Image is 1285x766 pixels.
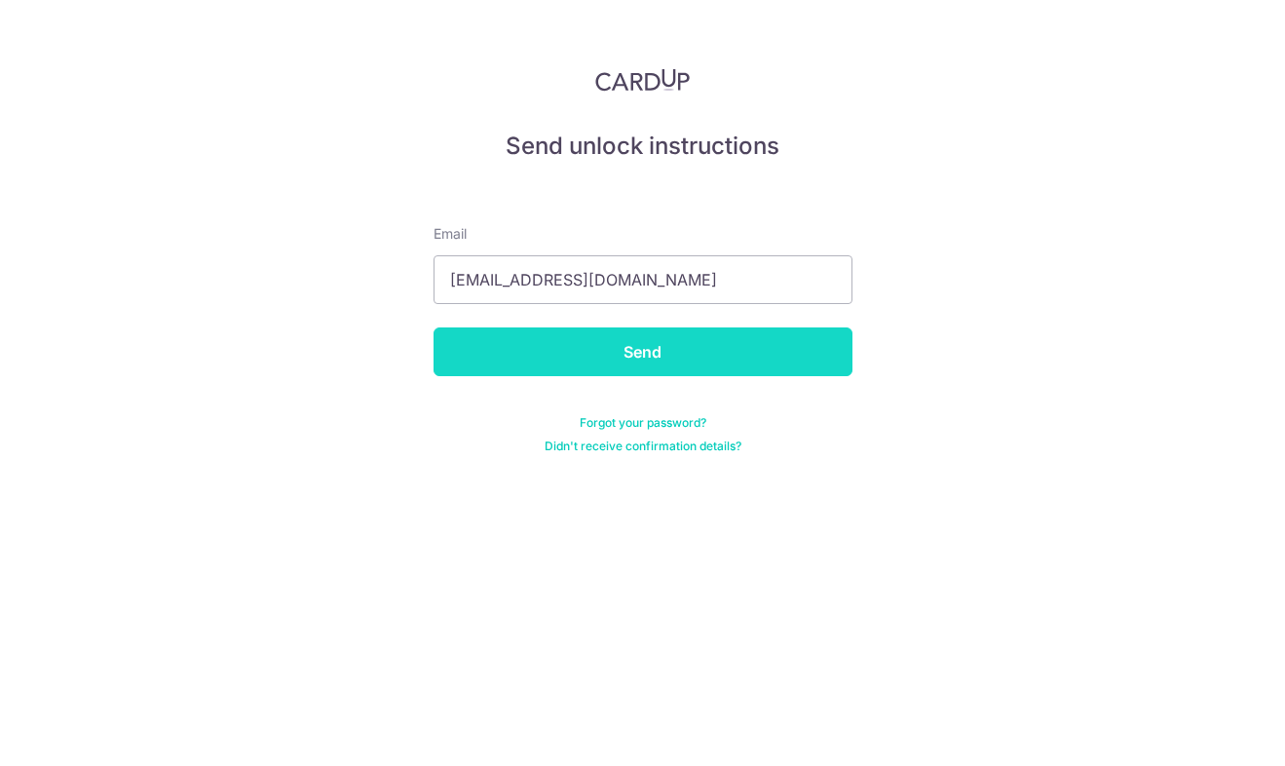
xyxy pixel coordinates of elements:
[434,225,467,242] span: translation missing: en.devise.label.Email
[434,131,852,162] h5: Send unlock instructions
[434,255,852,304] input: Enter your Email
[545,439,741,454] a: Didn't receive confirmation details?
[580,415,706,431] a: Forgot your password?
[595,68,691,92] img: CardUp Logo
[434,327,852,376] input: Send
